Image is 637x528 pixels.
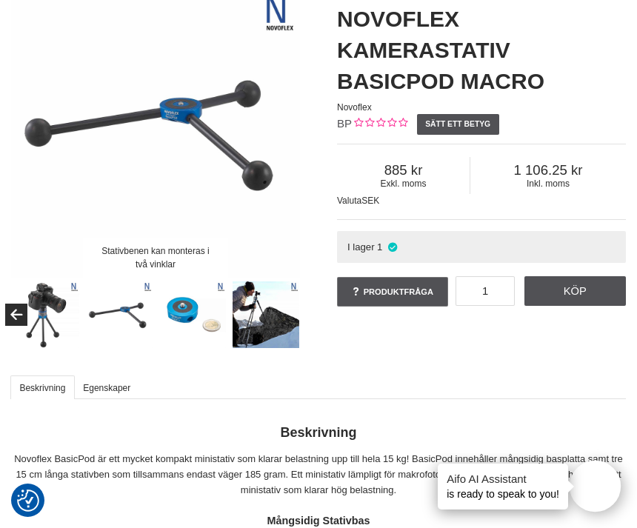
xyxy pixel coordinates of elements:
img: Revisit consent button [17,489,39,512]
span: 885 [337,162,470,178]
span: SEK [361,196,379,206]
img: Ministativ som klarar hela 15 kg [13,281,80,349]
i: I lager [386,241,398,253]
img: Stativbenen kan monteras i två vinklar [86,281,153,349]
div: Stativbenen kan monteras i två vinklar [84,238,228,278]
a: Beskrivning [10,375,75,399]
span: BP [337,117,352,130]
h2: Beskrivning [11,424,626,442]
a: Egenskaper [74,375,140,399]
span: Exkl. moms [337,178,470,189]
div: is ready to speak to you! [438,464,568,509]
div: Kundbetyg: 0 [352,116,407,132]
p: Novoflex BasicPod är ett mycket kompakt ministativ som klarar belastning upp till hela 15 kg! Bas... [11,452,626,498]
span: Inkl. moms [470,178,626,189]
img: Combine with Triowalk [233,281,300,349]
a: Produktfråga [337,277,448,307]
h4: Mångsidig Stativbas [11,513,626,528]
a: Köp [524,276,627,306]
span: Valuta [337,196,361,206]
a: Sätt ett betyg [417,114,499,135]
span: I lager [347,241,375,253]
span: Novoflex [337,102,372,113]
button: Samtyckesinställningar [17,487,39,514]
span: 1 106.25 [470,162,626,178]
img: Superkompakt och mycket mångsidig [159,281,227,349]
span: 1 [377,241,382,253]
h1: Novoflex Kamerastativ BasicPod Macro [337,4,626,97]
h4: Aifo AI Assistant [447,471,559,487]
button: Previous [5,304,27,326]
